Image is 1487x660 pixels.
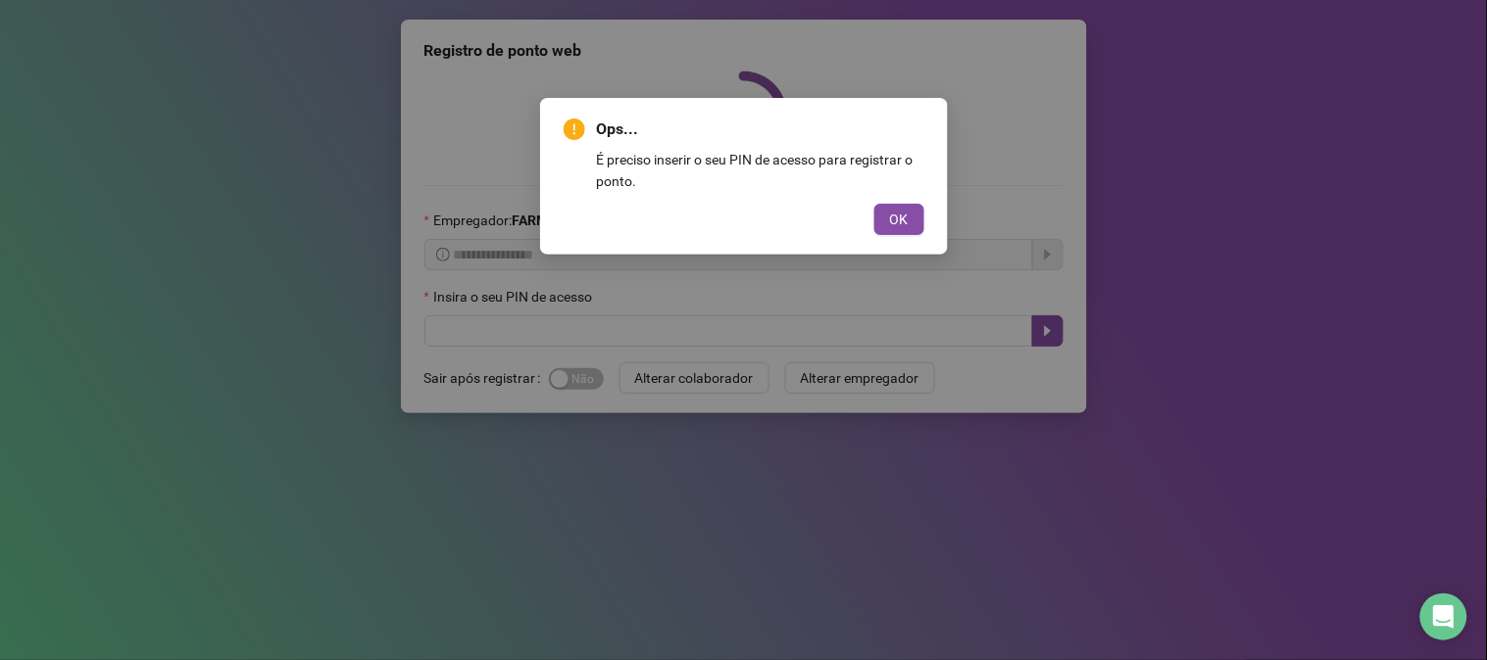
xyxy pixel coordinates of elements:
div: É preciso inserir o seu PIN de acesso para registrar o ponto. [597,149,924,192]
div: Open Intercom Messenger [1420,593,1467,640]
span: OK [890,209,909,230]
button: OK [874,204,924,235]
span: exclamation-circle [564,118,585,140]
span: Ops... [597,118,924,141]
